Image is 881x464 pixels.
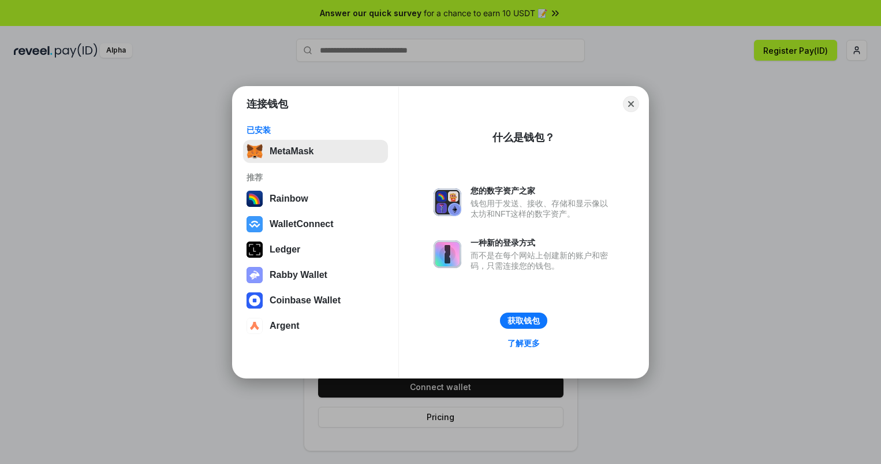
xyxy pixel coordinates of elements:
div: Rainbow [270,194,308,204]
button: Argent [243,314,388,337]
img: svg+xml,%3Csvg%20width%3D%2228%22%20height%3D%2228%22%20viewBox%3D%220%200%2028%2028%22%20fill%3D... [247,318,263,334]
a: 了解更多 [501,336,547,351]
h1: 连接钱包 [247,97,288,111]
img: svg+xml,%3Csvg%20xmlns%3D%22http%3A%2F%2Fwww.w3.org%2F2000%2Fsvg%22%20fill%3D%22none%22%20viewBox... [247,267,263,283]
div: 一种新的登录方式 [471,237,614,248]
button: Rainbow [243,187,388,210]
div: Argent [270,321,300,331]
div: 获取钱包 [507,315,540,326]
img: svg+xml,%3Csvg%20xmlns%3D%22http%3A%2F%2Fwww.w3.org%2F2000%2Fsvg%22%20fill%3D%22none%22%20viewBox... [434,188,461,216]
div: Rabby Wallet [270,270,327,280]
div: 钱包用于发送、接收、存储和显示像以太坊和NFT这样的数字资产。 [471,198,614,219]
img: svg+xml,%3Csvg%20width%3D%2228%22%20height%3D%2228%22%20viewBox%3D%220%200%2028%2028%22%20fill%3D... [247,216,263,232]
div: 推荐 [247,172,384,183]
div: 了解更多 [507,338,540,348]
img: svg+xml,%3Csvg%20width%3D%22120%22%20height%3D%22120%22%20viewBox%3D%220%200%20120%20120%22%20fil... [247,191,263,207]
button: MetaMask [243,140,388,163]
button: Rabby Wallet [243,263,388,287]
img: svg+xml,%3Csvg%20xmlns%3D%22http%3A%2F%2Fwww.w3.org%2F2000%2Fsvg%22%20width%3D%2228%22%20height%3... [247,242,263,258]
img: svg+xml,%3Csvg%20width%3D%2228%22%20height%3D%2228%22%20viewBox%3D%220%200%2028%2028%22%20fill%3D... [247,292,263,309]
img: svg+xml,%3Csvg%20fill%3D%22none%22%20height%3D%2233%22%20viewBox%3D%220%200%2035%2033%22%20width%... [247,143,263,159]
button: Close [623,96,639,112]
div: Ledger [270,244,300,255]
div: 什么是钱包？ [492,131,555,144]
img: svg+xml,%3Csvg%20xmlns%3D%22http%3A%2F%2Fwww.w3.org%2F2000%2Fsvg%22%20fill%3D%22none%22%20viewBox... [434,240,461,268]
div: MetaMask [270,146,313,157]
div: Coinbase Wallet [270,295,341,306]
button: Ledger [243,238,388,261]
div: WalletConnect [270,219,334,229]
div: 您的数字资产之家 [471,185,614,196]
div: 而不是在每个网站上创建新的账户和密码，只需连接您的钱包。 [471,250,614,271]
button: WalletConnect [243,213,388,236]
button: 获取钱包 [500,313,547,329]
button: Coinbase Wallet [243,289,388,312]
div: 已安装 [247,125,384,135]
